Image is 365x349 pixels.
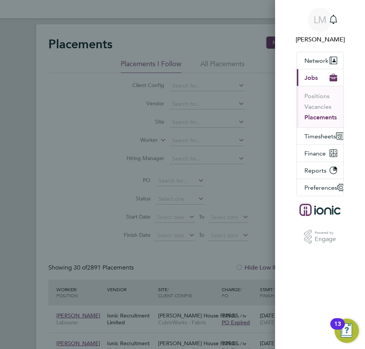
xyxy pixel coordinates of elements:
button: Placements [304,114,337,121]
button: Jobs [297,69,343,86]
span: Network [304,57,328,64]
button: Network [297,52,343,69]
span: Timesheets [304,133,336,140]
button: Vacancies [304,103,331,111]
span: Jobs [304,74,318,81]
a: Powered byEngage [304,230,336,244]
span: Powered by [315,230,336,236]
span: Engage [315,236,336,243]
span: Laura Moody [296,35,344,44]
span: Preferences [304,184,337,191]
div: Jobs [297,86,343,127]
button: Reports [297,162,343,179]
button: LM[PERSON_NAME] [296,8,344,44]
img: ionic-logo-retina.png [299,204,341,216]
span: LM [314,15,327,25]
button: Positions [304,92,330,100]
span: Finance [304,150,326,157]
button: Preferences [297,179,351,196]
div: 13 [334,324,341,334]
button: Open Resource Center, 13 new notifications [335,319,359,343]
span: Reports [304,167,327,174]
button: Finance [297,145,343,162]
button: Timesheets [297,128,350,144]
